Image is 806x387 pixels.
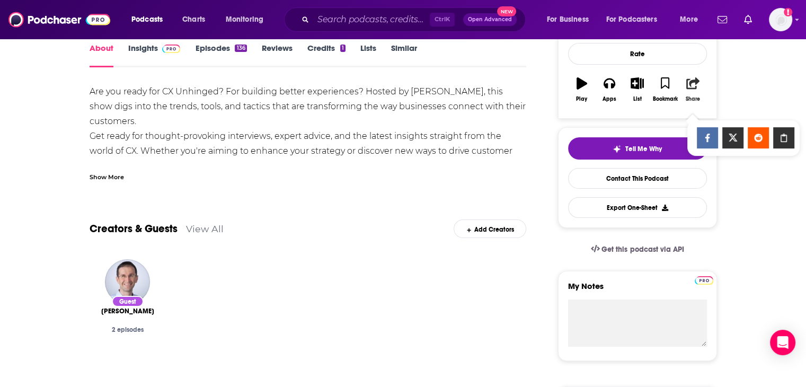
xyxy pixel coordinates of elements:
[131,12,163,27] span: Podcasts
[463,13,517,26] button: Open AdvancedNew
[596,71,623,109] button: Apps
[784,8,792,16] svg: Add a profile image
[98,326,157,333] div: 2 episodes
[748,127,769,148] a: Share on Reddit
[623,71,651,109] button: List
[226,12,263,27] span: Monitoring
[340,45,346,52] div: 1
[695,275,713,285] a: Pro website
[112,296,144,307] div: Guest
[294,7,536,32] div: Search podcasts, credits, & more...
[182,12,205,27] span: Charts
[360,43,376,67] a: Lists
[307,43,346,67] a: Credits1
[651,71,679,109] button: Bookmark
[186,223,224,234] a: View All
[90,43,113,67] a: About
[128,43,181,67] a: InsightsPodchaser Pro
[195,43,246,67] a: Episodes136
[90,222,178,235] a: Creators & Guests
[101,307,154,315] span: [PERSON_NAME]
[262,43,293,67] a: Reviews
[105,259,150,304] img: Gregorio Uglioni
[769,8,792,31] button: Show profile menu
[124,11,176,28] button: open menu
[568,43,707,65] div: Rate
[235,45,246,52] div: 136
[218,11,277,28] button: open menu
[769,8,792,31] img: User Profile
[770,330,795,355] div: Open Intercom Messenger
[606,12,657,27] span: For Podcasters
[740,11,756,29] a: Show notifications dropdown
[8,10,110,30] img: Podchaser - Follow, Share and Rate Podcasts
[773,127,794,148] a: Copy Link
[680,12,698,27] span: More
[769,8,792,31] span: Logged in as amoscac10
[454,219,526,238] div: Add Creators
[697,127,718,148] a: Share on Facebook
[625,145,662,153] span: Tell Me Why
[568,281,707,300] label: My Notes
[539,11,602,28] button: open menu
[568,197,707,218] button: Export One-Sheet
[497,6,516,16] span: New
[672,11,711,28] button: open menu
[175,11,211,28] a: Charts
[582,236,693,262] a: Get this podcast via API
[722,127,743,148] a: Share on X/Twitter
[313,11,430,28] input: Search podcasts, credits, & more...
[599,11,672,28] button: open menu
[568,71,596,109] button: Play
[547,12,589,27] span: For Business
[679,71,706,109] button: Share
[576,96,587,102] div: Play
[695,276,713,285] img: Podchaser Pro
[162,45,181,53] img: Podchaser Pro
[101,307,154,315] a: Gregorio Uglioni
[90,84,527,188] div: Are you ready for CX Unhinged? For building better experiences? Hosted by [PERSON_NAME], this sho...
[603,96,616,102] div: Apps
[430,13,455,27] span: Ctrl K
[633,96,642,102] div: List
[601,245,684,254] span: Get this podcast via API
[652,96,677,102] div: Bookmark
[468,17,512,22] span: Open Advanced
[686,96,700,102] div: Share
[568,168,707,189] a: Contact This Podcast
[391,43,417,67] a: Similar
[613,145,621,153] img: tell me why sparkle
[713,11,731,29] a: Show notifications dropdown
[568,137,707,160] button: tell me why sparkleTell Me Why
